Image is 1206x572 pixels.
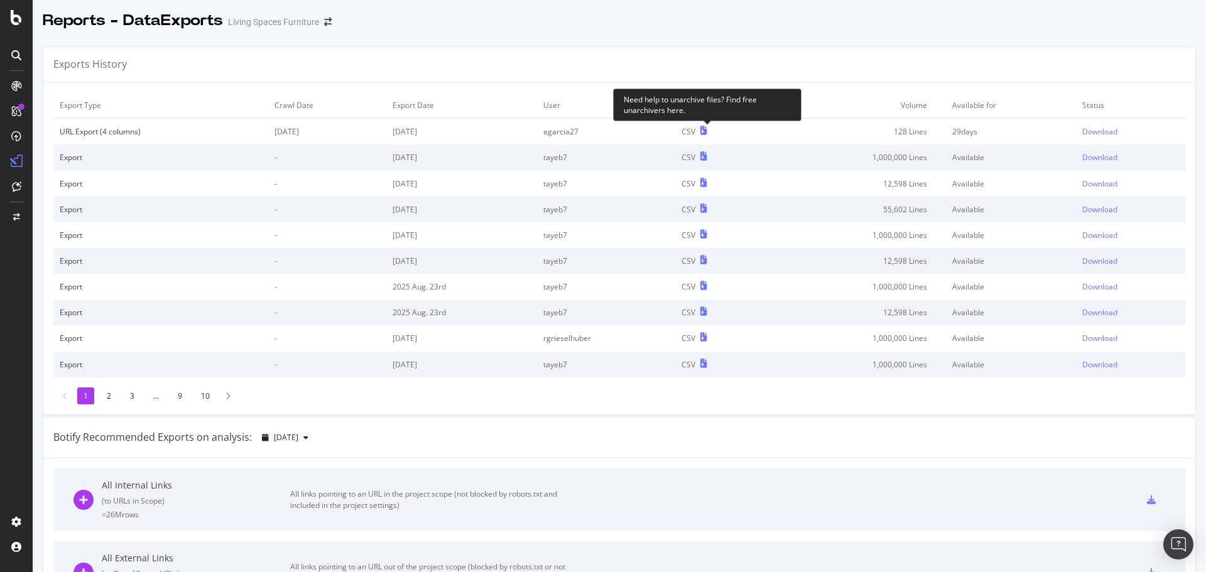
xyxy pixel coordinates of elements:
[537,274,675,299] td: tayeb7
[268,352,386,377] td: -
[952,152,1069,163] div: Available
[763,274,946,299] td: 1,000,000 Lines
[60,333,262,343] div: Export
[268,197,386,222] td: -
[386,325,538,351] td: [DATE]
[60,178,262,189] div: Export
[171,387,188,404] li: 9
[60,152,262,163] div: Export
[324,18,332,26] div: arrow-right-arrow-left
[102,552,290,564] div: All External Links
[1082,256,1179,266] a: Download
[268,222,386,248] td: -
[290,488,573,511] div: All links pointing to an URL in the project scope (not blocked by robots.txt and included in the ...
[268,144,386,170] td: -
[53,92,268,119] td: Export Type
[1082,333,1179,343] a: Download
[763,325,946,351] td: 1,000,000 Lines
[43,10,223,31] div: Reports - DataExports
[952,333,1069,343] div: Available
[682,256,695,266] div: CSV
[952,256,1069,266] div: Available
[268,325,386,351] td: -
[53,430,252,445] div: Botify Recommended Exports on analysis:
[1082,333,1117,343] div: Download
[763,119,946,145] td: 128 Lines
[268,248,386,274] td: -
[682,178,695,189] div: CSV
[268,299,386,325] td: -
[952,230,1069,240] div: Available
[1163,529,1193,559] div: Open Intercom Messenger
[1082,281,1179,292] a: Download
[613,89,801,121] div: Need help to unarchive files? Find free unarchivers here.
[1082,359,1117,370] div: Download
[195,387,216,404] li: 10
[1147,495,1156,504] div: csv-export
[1082,126,1179,137] a: Download
[147,387,165,404] li: ...
[60,256,262,266] div: Export
[537,325,675,351] td: rgrieselhuber
[763,171,946,197] td: 12,598 Lines
[1082,256,1117,266] div: Download
[952,178,1069,189] div: Available
[60,204,262,215] div: Export
[1076,92,1185,119] td: Status
[537,144,675,170] td: tayeb7
[537,222,675,248] td: tayeb7
[763,144,946,170] td: 1,000,000 Lines
[682,152,695,163] div: CSV
[102,479,290,492] div: All Internal Links
[537,92,675,119] td: User
[386,222,538,248] td: [DATE]
[268,92,386,119] td: Crawl Date
[60,307,262,318] div: Export
[386,144,538,170] td: [DATE]
[1082,178,1117,189] div: Download
[682,333,695,343] div: CSV
[228,16,319,28] div: Living Spaces Furniture
[1082,204,1179,215] a: Download
[682,281,695,292] div: CSV
[60,281,262,292] div: Export
[268,171,386,197] td: -
[537,171,675,197] td: tayeb7
[386,171,538,197] td: [DATE]
[763,248,946,274] td: 12,598 Lines
[60,126,262,137] div: URL Export (4 columns)
[257,428,313,448] button: [DATE]
[763,92,946,119] td: Volume
[1082,281,1117,292] div: Download
[386,299,538,325] td: 2025 Aug. 23rd
[946,119,1075,145] td: 29 days
[1082,307,1117,318] div: Download
[952,281,1069,292] div: Available
[1082,152,1117,163] div: Download
[946,92,1075,119] td: Available for
[268,274,386,299] td: -
[268,119,386,145] td: [DATE]
[537,352,675,377] td: tayeb7
[952,359,1069,370] div: Available
[763,197,946,222] td: 55,602 Lines
[274,432,298,443] span: 2025 Aug. 22nd
[1082,307,1179,318] a: Download
[537,248,675,274] td: tayeb7
[386,92,538,119] td: Export Date
[1082,178,1179,189] a: Download
[60,359,262,370] div: Export
[100,387,117,404] li: 2
[537,197,675,222] td: tayeb7
[1082,204,1117,215] div: Download
[386,248,538,274] td: [DATE]
[102,509,290,520] div: = 26M rows
[952,204,1069,215] div: Available
[763,222,946,248] td: 1,000,000 Lines
[763,352,946,377] td: 1,000,000 Lines
[53,57,127,72] div: Exports History
[537,299,675,325] td: tayeb7
[1082,152,1179,163] a: Download
[682,126,695,137] div: CSV
[1082,230,1117,240] div: Download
